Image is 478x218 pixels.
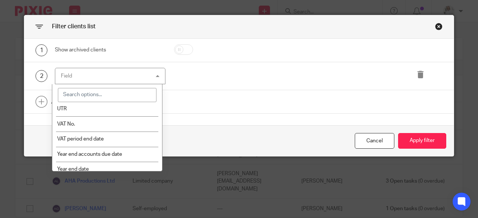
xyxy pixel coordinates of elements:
span: UTR [57,106,67,111]
div: Field [61,73,72,79]
span: VAT period end date [57,136,104,142]
input: Search options... [58,88,156,102]
div: Close this dialog window [355,133,394,149]
span: Year end date [57,167,89,172]
div: Show archived clients [55,46,165,54]
span: VAT No. [57,121,75,127]
div: 1 [35,44,47,56]
button: Apply filter [398,133,446,149]
span: Year end accounts due date [57,152,122,157]
div: 2 [35,70,47,82]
